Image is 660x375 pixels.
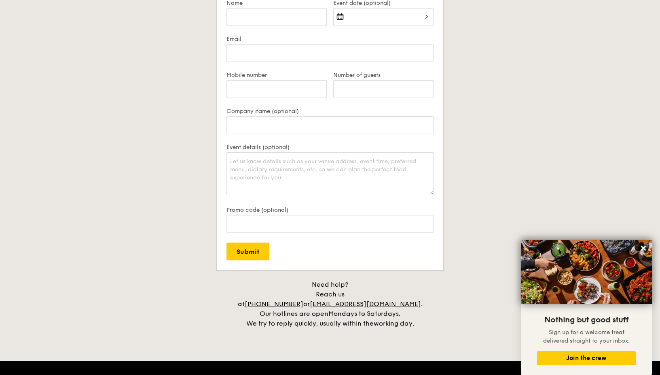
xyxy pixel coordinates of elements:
div: Need help? Reach us at or . Our hotlines are open We try to reply quickly, usually within the [229,280,431,328]
label: Company name (optional) [226,108,434,115]
input: Submit [226,243,269,260]
button: Join the crew [537,351,636,365]
label: Email [226,36,434,43]
span: working day. [374,320,414,327]
button: Close [637,242,650,255]
label: Mobile number [226,72,327,79]
textarea: Let us know details such as your venue address, event time, preferred menu, dietary requirements,... [226,152,434,195]
a: [EMAIL_ADDRESS][DOMAIN_NAME] [310,300,421,308]
span: Sign up for a welcome treat delivered straight to your inbox. [543,329,630,344]
img: DSC07876-Edit02-Large.jpeg [521,240,652,304]
label: Number of guests [333,72,434,79]
label: Event details (optional) [226,144,434,151]
span: Mondays to Saturdays. [328,310,400,317]
a: [PHONE_NUMBER] [245,300,303,308]
span: Nothing but good stuff [544,315,628,325]
label: Promo code (optional) [226,207,434,213]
